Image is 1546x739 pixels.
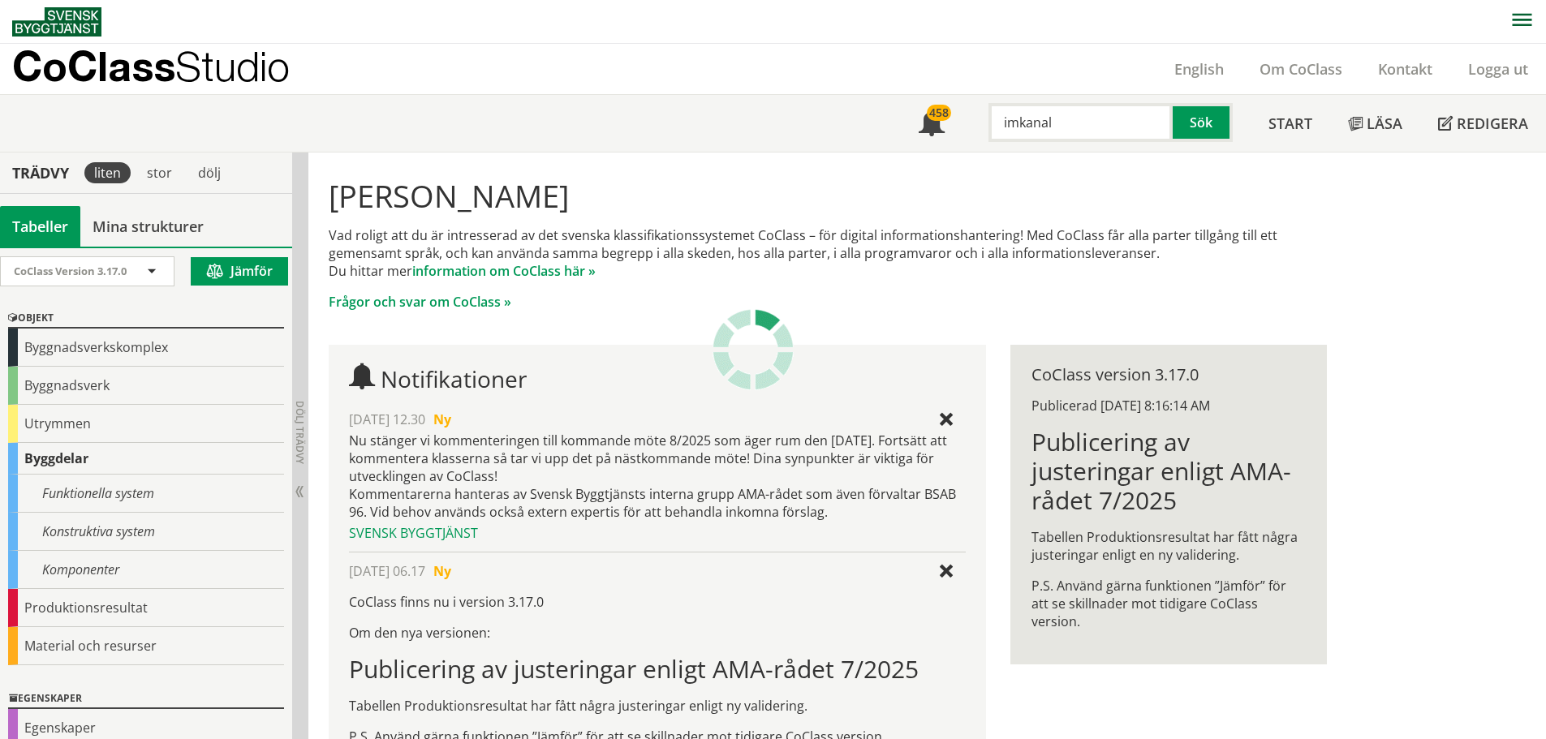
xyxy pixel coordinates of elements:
[349,624,965,642] p: Om den nya versionen:
[349,655,965,684] h1: Publicering av justeringar enligt AMA-rådet 7/2025
[80,206,216,247] a: Mina strukturer
[8,443,284,475] div: Byggdelar
[1031,366,1305,384] div: CoClass version 3.17.0
[329,226,1326,280] p: Vad roligt att du är intresserad av det svenska klassifikationssystemet CoClass – för digital inf...
[8,367,284,405] div: Byggnadsverk
[1457,114,1528,133] span: Redigera
[8,551,284,589] div: Komponenter
[1367,114,1402,133] span: Läsa
[137,162,182,183] div: stor
[1031,577,1305,630] p: P.S. Använd gärna funktionen ”Jämför” för att se skillnader mot tidigare CoClass version.
[12,7,101,37] img: Svensk Byggtjänst
[1031,428,1305,515] h1: Publicering av justeringar enligt AMA-rådet 7/2025
[349,432,965,521] div: Nu stänger vi kommenteringen till kommande möte 8/2025 som äger rum den [DATE]. Fortsätt att komm...
[1242,59,1360,79] a: Om CoClass
[1330,95,1420,152] a: Läsa
[329,178,1326,213] h1: [PERSON_NAME]
[3,164,78,182] div: Trädvy
[293,401,307,464] span: Dölj trädvy
[919,112,945,138] span: Notifikationer
[175,42,290,90] span: Studio
[349,593,965,611] p: CoClass finns nu i version 3.17.0
[1031,397,1305,415] div: Publicerad [DATE] 8:16:14 AM
[381,363,527,394] span: Notifikationer
[349,562,425,580] span: [DATE] 06.17
[1268,114,1312,133] span: Start
[1420,95,1546,152] a: Redigera
[8,690,284,709] div: Egenskaper
[1450,59,1546,79] a: Logga ut
[8,405,284,443] div: Utrymmen
[349,697,965,715] p: Tabellen Produktionsresultat har fått några justeringar enligt ny validering.
[927,105,951,121] div: 458
[8,475,284,513] div: Funktionella system
[1156,59,1242,79] a: English
[412,262,596,280] a: information om CoClass här »
[8,513,284,551] div: Konstruktiva system
[433,562,451,580] span: Ny
[188,162,230,183] div: dölj
[12,57,290,75] p: CoClass
[1173,103,1233,142] button: Sök
[8,329,284,367] div: Byggnadsverkskomplex
[988,103,1173,142] input: Sök
[8,627,284,665] div: Material och resurser
[349,410,425,428] span: [DATE] 12.30
[349,524,965,542] div: Svensk Byggtjänst
[713,309,794,390] img: Laddar
[1031,528,1305,564] p: Tabellen Produktionsresultat har fått några justeringar enligt en ny validering.
[8,309,284,329] div: Objekt
[329,293,511,311] a: Frågor och svar om CoClass »
[1251,95,1330,152] a: Start
[12,44,325,94] a: CoClassStudio
[191,257,288,286] button: Jämför
[901,95,962,152] a: 458
[433,410,451,428] span: Ny
[14,264,127,278] span: CoClass Version 3.17.0
[8,589,284,627] div: Produktionsresultat
[84,162,131,183] div: liten
[1360,59,1450,79] a: Kontakt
